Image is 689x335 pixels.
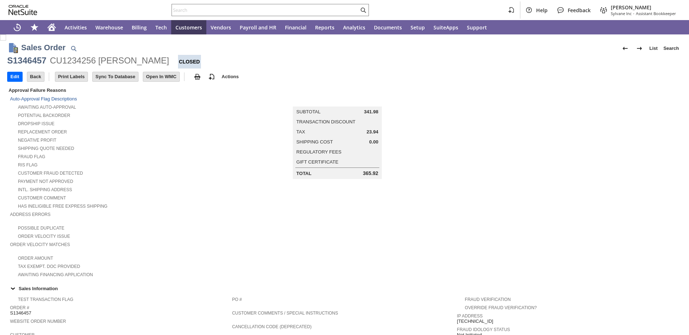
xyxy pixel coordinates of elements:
[26,20,43,34] div: Shortcuts
[155,24,167,31] span: Tech
[406,20,429,34] a: Setup
[296,149,341,155] a: Regulatory Fees
[10,310,31,316] span: S1346457
[296,109,320,114] a: Subtotal
[18,154,45,159] a: Fraud Flag
[311,20,339,34] a: Reports
[7,284,679,293] div: Sales Information
[207,72,216,81] img: add-record.svg
[47,23,56,32] svg: Home
[661,43,682,54] a: Search
[55,72,88,81] input: Print Labels
[43,20,60,34] a: Home
[240,24,276,31] span: Payroll and HR
[467,24,487,31] span: Support
[364,109,378,115] span: 341.98
[315,24,334,31] span: Reports
[611,11,632,16] span: Sylvane Inc
[21,42,66,53] h1: Sales Order
[433,24,458,31] span: SuiteApps
[127,20,151,34] a: Billing
[10,319,66,324] a: Website Order Number
[457,319,493,324] span: [TECHNICAL_ID]
[18,105,76,110] a: Awaiting Auto-Approval
[95,24,123,31] span: Warehouse
[206,20,235,34] a: Vendors
[621,44,629,53] img: Previous
[172,6,359,14] input: Search
[285,24,306,31] span: Financial
[7,284,682,293] td: Sales Information
[369,139,378,145] span: 0.00
[18,226,64,231] a: Possible Duplicate
[91,20,127,34] a: Warehouse
[647,43,661,54] a: List
[175,24,202,31] span: Customers
[60,20,91,34] a: Activities
[7,86,229,94] div: Approval Failure Reasons
[635,44,644,53] img: Next
[10,305,29,310] a: Order #
[8,72,22,81] input: Edit
[30,23,39,32] svg: Shortcuts
[93,72,138,81] input: Sync To Database
[18,204,107,209] a: Has Ineligible Free Express Shipping
[18,256,53,261] a: Order Amount
[10,96,77,102] a: Auto-Approval Flag Descriptions
[9,20,26,34] a: Recent Records
[370,20,406,34] a: Documents
[232,297,242,302] a: PO #
[367,129,379,135] span: 23.94
[27,72,44,81] input: Back
[10,242,70,247] a: Order Velocity Matches
[235,20,281,34] a: Payroll and HR
[10,212,51,217] a: Address Errors
[50,55,169,66] div: CU1234256 [PERSON_NAME]
[18,113,70,118] a: Potential Backorder
[374,24,402,31] span: Documents
[465,305,536,310] a: Override Fraud Verification?
[143,72,179,81] input: Open In WMC
[411,24,425,31] span: Setup
[193,72,202,81] img: print.svg
[18,129,67,135] a: Replacement Order
[18,146,74,151] a: Shipping Quote Needed
[219,74,242,79] a: Actions
[9,5,37,15] svg: logo
[18,297,73,302] a: Test Transaction Flag
[132,24,147,31] span: Billing
[363,170,378,176] span: 365.92
[18,195,66,200] a: Customer Comment
[465,297,511,302] a: Fraud Verification
[18,264,80,269] a: Tax Exempt. Doc Provided
[232,311,338,316] a: Customer Comments / Special Instructions
[18,121,55,126] a: Dropship Issue
[343,24,365,31] span: Analytics
[281,20,311,34] a: Financial
[536,7,548,14] span: Help
[296,139,333,145] a: Shipping Cost
[65,24,87,31] span: Activities
[463,20,491,34] a: Support
[232,324,312,329] a: Cancellation Code (deprecated)
[457,327,510,332] a: Fraud Idology Status
[611,4,676,11] span: [PERSON_NAME]
[429,20,463,34] a: SuiteApps
[457,313,483,319] a: IP Address
[636,11,676,16] span: Assistant Bookkeeper
[296,119,356,124] a: Transaction Discount
[18,272,93,277] a: Awaiting Financing Application
[18,162,38,167] a: RIS flag
[18,138,56,143] a: Negative Profit
[18,187,72,192] a: Intl. Shipping Address
[296,129,305,135] a: Tax
[18,171,83,176] a: Customer Fraud Detected
[296,171,311,176] a: Total
[339,20,370,34] a: Analytics
[293,95,382,107] caption: Summary
[13,23,22,32] svg: Recent Records
[69,44,78,53] img: Quick Find
[211,24,231,31] span: Vendors
[178,55,201,69] div: Closed
[296,159,338,165] a: Gift Certificate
